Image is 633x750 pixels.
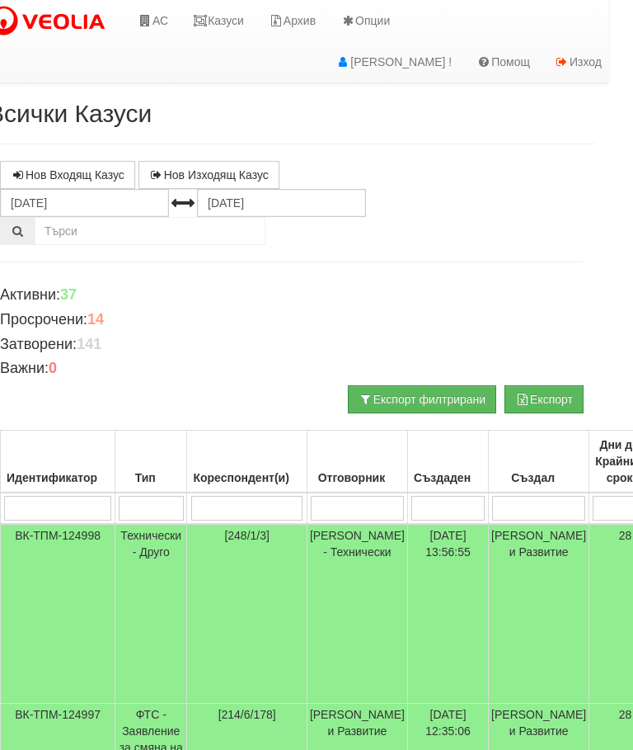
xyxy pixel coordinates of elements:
[115,431,187,493] th: Тип: No sort applied, activate to apply an ascending sort
[489,431,589,493] th: Създал: No sort applied, activate to apply an ascending sort
[77,336,101,352] b: 141
[310,466,405,489] div: Отговорник
[410,466,485,489] div: Създаден
[187,431,307,493] th: Кореспондент(и): No sort applied, activate to apply an ascending sort
[408,431,489,493] th: Създаден: No sort applied, activate to apply an ascending sort
[348,385,496,413] button: Експорт филтрирани
[115,524,187,704] td: Технически - Друго
[619,529,632,542] span: 28
[138,161,279,189] a: Нов Изходящ Казус
[489,524,589,704] td: [PERSON_NAME] и Развитие
[323,41,464,83] a: [PERSON_NAME] !
[307,524,407,704] td: [PERSON_NAME] - Технически
[3,466,112,489] div: Идентификатор
[87,311,104,328] b: 14
[49,360,57,376] b: 0
[464,41,542,83] a: Помощ
[1,524,115,704] td: ВК-ТПМ-124998
[504,385,584,413] button: Експорт
[118,466,184,489] div: Тип
[542,41,614,83] a: Изход
[190,466,303,489] div: Кореспондент(и)
[60,286,77,303] b: 37
[307,431,407,493] th: Отговорник: No sort applied, activate to apply an ascending sort
[408,524,489,704] td: [DATE] 13:56:55
[35,217,265,245] input: Търсене по Идентификатор, Бл/Вх/Ап, Тип, Описание, Моб. Номер, Имейл, Файл, Коментар,
[1,431,115,493] th: Идентификатор: No sort applied, activate to apply an ascending sort
[491,466,586,489] div: Създал
[224,529,270,542] span: [248/1/3]
[218,708,276,721] span: [214/6/178]
[619,708,632,721] span: 28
